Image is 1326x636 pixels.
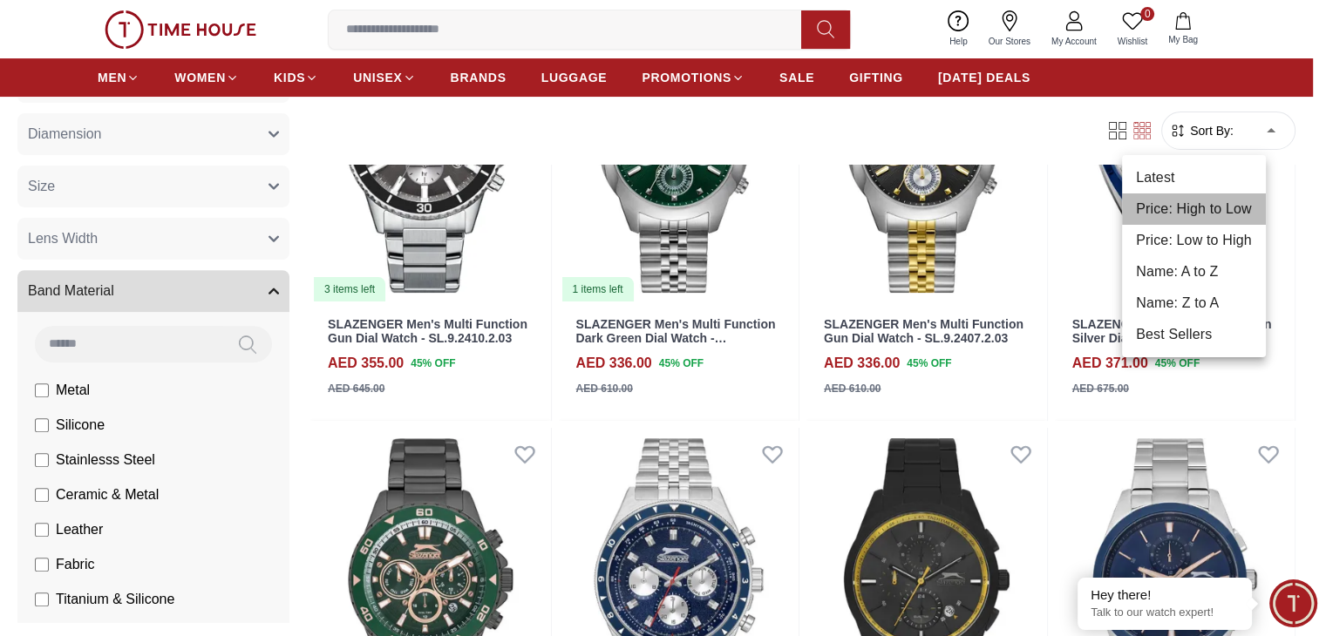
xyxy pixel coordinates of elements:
li: Name: Z to A [1122,288,1266,319]
p: Talk to our watch expert! [1091,606,1239,620]
li: Name: A to Z [1122,256,1266,288]
li: Best Sellers [1122,319,1266,350]
li: Latest [1122,162,1266,193]
li: Price: Low to High [1122,225,1266,256]
div: Hey there! [1091,586,1239,604]
li: Price: High to Low [1122,193,1266,225]
div: Chat Widget [1269,579,1317,627]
